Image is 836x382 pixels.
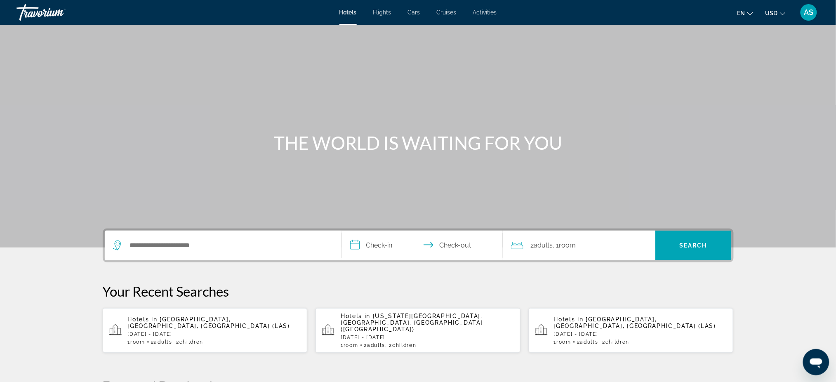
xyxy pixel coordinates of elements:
[531,240,553,251] span: 2
[554,339,571,345] span: 1
[655,231,732,260] button: Search
[737,7,753,19] button: Change language
[798,4,820,21] button: User Menu
[364,342,386,348] span: 2
[554,316,584,323] span: Hotels in
[341,313,370,319] span: Hotels in
[559,241,576,249] span: Room
[341,313,483,332] span: [US_STATE][GEOGRAPHIC_DATA], [GEOGRAPHIC_DATA], [GEOGRAPHIC_DATA] ([GEOGRAPHIC_DATA])
[598,339,630,345] span: , 2
[392,342,416,348] span: Children
[804,8,814,17] span: AS
[179,339,203,345] span: Children
[316,308,520,353] button: Hotels in [US_STATE][GEOGRAPHIC_DATA], [GEOGRAPHIC_DATA], [GEOGRAPHIC_DATA] ([GEOGRAPHIC_DATA])[D...
[553,240,576,251] span: , 1
[473,9,497,16] a: Activities
[129,239,329,252] input: Search hotel destination
[103,283,734,299] p: Your Recent Searches
[367,342,385,348] span: Adults
[554,331,727,337] p: [DATE] - [DATE]
[128,316,290,329] span: [GEOGRAPHIC_DATA], [GEOGRAPHIC_DATA], [GEOGRAPHIC_DATA] (LAS)
[580,339,598,345] span: Adults
[554,316,716,329] span: [GEOGRAPHIC_DATA], [GEOGRAPHIC_DATA], [GEOGRAPHIC_DATA] (LAS)
[408,9,420,16] a: Cars
[128,339,145,345] span: 1
[341,335,514,340] p: [DATE] - [DATE]
[130,339,145,345] span: Room
[103,308,308,353] button: Hotels in [GEOGRAPHIC_DATA], [GEOGRAPHIC_DATA], [GEOGRAPHIC_DATA] (LAS)[DATE] - [DATE]1Room2Adult...
[503,231,655,260] button: Travelers: 2 adults, 0 children
[128,331,301,337] p: [DATE] - [DATE]
[342,231,503,260] button: Select check in and out date
[605,339,629,345] span: Children
[765,10,778,17] span: USD
[373,9,391,16] a: Flights
[154,339,172,345] span: Adults
[577,339,598,345] span: 2
[16,2,99,23] a: Travorium
[385,342,417,348] span: , 2
[765,7,786,19] button: Change currency
[172,339,204,345] span: , 2
[529,308,734,353] button: Hotels in [GEOGRAPHIC_DATA], [GEOGRAPHIC_DATA], [GEOGRAPHIC_DATA] (LAS)[DATE] - [DATE]1Room2Adult...
[437,9,457,16] a: Cruises
[339,9,357,16] a: Hotels
[341,342,358,348] span: 1
[151,339,172,345] span: 2
[557,339,572,345] span: Room
[534,241,553,249] span: Adults
[803,349,829,375] iframe: Кнопка запуска окна обмена сообщениями
[679,242,707,249] span: Search
[264,132,573,153] h1: THE WORLD IS WAITING FOR YOU
[737,10,745,17] span: en
[344,342,358,348] span: Room
[128,316,158,323] span: Hotels in
[105,231,732,260] div: Search widget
